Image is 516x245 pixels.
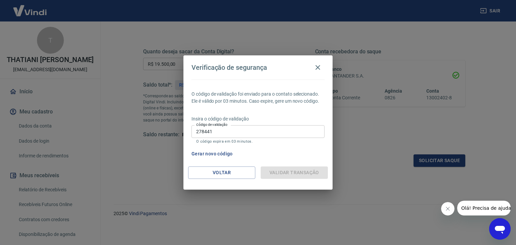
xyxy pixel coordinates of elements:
[4,5,56,10] span: Olá! Precisa de ajuda?
[188,166,255,179] button: Voltar
[489,218,511,240] iframe: Botão para abrir a janela de mensagens
[196,122,227,127] label: Código de validação
[441,202,455,215] iframe: Fechar mensagem
[191,115,325,122] p: Insira o código de validação
[189,148,235,160] button: Gerar novo código
[196,139,320,144] p: O código expira em 03 minutos.
[191,63,267,71] h4: Verificação de segurança
[191,91,325,105] p: O código de validação foi enviado para o contato selecionado. Ele é válido por 03 minutos. Caso e...
[457,201,511,215] iframe: Mensagem da empresa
